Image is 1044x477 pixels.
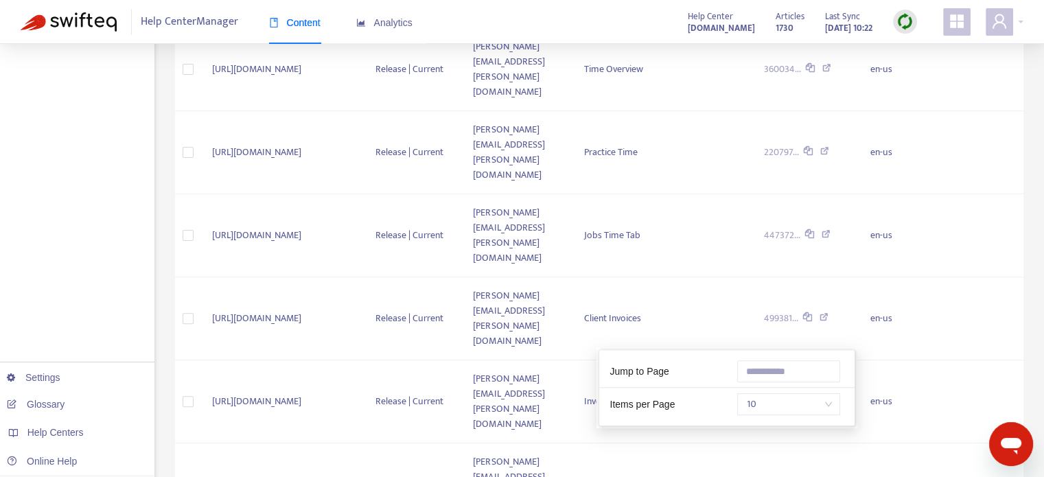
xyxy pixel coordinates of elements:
td: Release | Current [364,277,463,360]
span: appstore [949,13,965,30]
a: [DOMAIN_NAME] [688,20,755,36]
span: Practice Time [584,144,638,160]
span: Invoicing Overview [584,393,659,409]
span: Articles [776,9,804,24]
td: en-us [859,28,946,111]
td: Release | Current [364,28,463,111]
span: user [991,13,1008,30]
span: Content [269,17,321,28]
td: Release | Current [364,194,463,277]
iframe: Button to launch messaging window [989,422,1033,466]
td: Release | Current [364,360,463,443]
span: Time Overview [584,61,643,77]
td: [PERSON_NAME][EMAIL_ADDRESS][PERSON_NAME][DOMAIN_NAME] [462,360,573,443]
td: [PERSON_NAME][EMAIL_ADDRESS][PERSON_NAME][DOMAIN_NAME] [462,194,573,277]
span: Jump to Page [610,366,669,377]
span: Help Center [688,9,733,24]
td: en-us [859,360,946,443]
td: [PERSON_NAME][EMAIL_ADDRESS][PERSON_NAME][DOMAIN_NAME] [462,111,573,194]
span: Help Center Manager [141,9,238,35]
span: 447372... [764,228,800,243]
a: Online Help [7,456,77,467]
span: 360034... [764,62,801,77]
span: Jobs Time Tab [584,227,640,243]
a: Settings [7,372,60,383]
span: Help Centers [27,427,84,438]
img: Swifteq [21,12,117,32]
td: [URL][DOMAIN_NAME] [201,28,364,111]
span: 499381... [764,311,798,326]
span: Client Invoices [584,310,641,326]
td: [PERSON_NAME][EMAIL_ADDRESS][PERSON_NAME][DOMAIN_NAME] [462,277,573,360]
strong: 1730 [776,21,793,36]
img: sync.dc5367851b00ba804db3.png [896,13,914,30]
span: 10 [745,394,832,415]
span: Analytics [356,17,413,28]
td: [URL][DOMAIN_NAME] [201,277,364,360]
span: Last Sync [825,9,860,24]
span: 220797... [764,145,799,160]
span: Items per Page [610,399,675,410]
span: area-chart [356,18,366,27]
td: [URL][DOMAIN_NAME] [201,111,364,194]
td: en-us [859,111,946,194]
td: Release | Current [364,111,463,194]
td: [PERSON_NAME][EMAIL_ADDRESS][PERSON_NAME][DOMAIN_NAME] [462,28,573,111]
td: [URL][DOMAIN_NAME] [201,360,364,443]
td: en-us [859,194,946,277]
td: en-us [859,277,946,360]
strong: [DATE] 10:22 [825,21,872,36]
strong: [DOMAIN_NAME] [688,21,755,36]
td: [URL][DOMAIN_NAME] [201,194,364,277]
span: book [269,18,279,27]
a: Glossary [7,399,65,410]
